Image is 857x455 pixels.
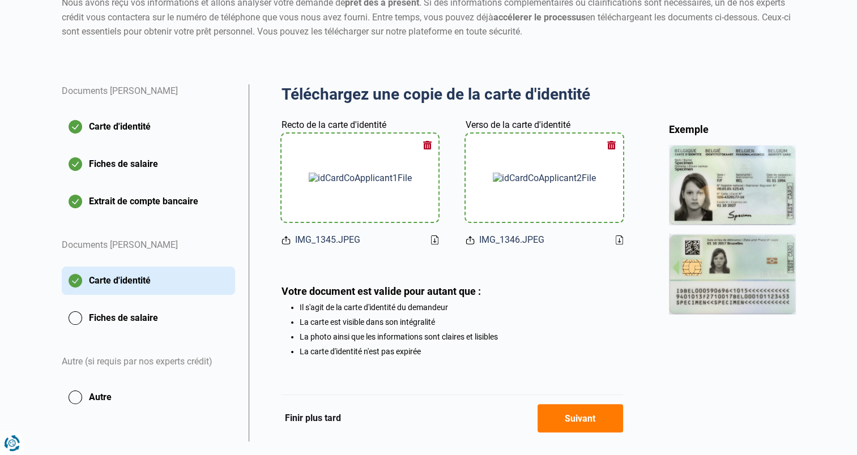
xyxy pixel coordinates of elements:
img: idCardCoApplicant2File [493,173,596,183]
li: La carte d'identité n'est pas expirée [300,347,623,356]
button: Finir plus tard [282,411,344,426]
button: Suivant [538,404,623,432]
button: Carte d'identité [62,267,235,295]
li: La carte est visible dans son intégralité [300,317,623,327]
div: Documents [PERSON_NAME] [62,84,235,113]
img: idCard [669,145,796,314]
label: Verso de la carte d'identité [466,118,570,132]
button: Fiches de salaire [62,304,235,332]
button: Fiches de salaire [62,150,235,178]
button: Extrait de compte bancaire [62,187,235,216]
a: Download [616,235,623,244]
h2: Téléchargez une copie de la carte d'identité [282,84,623,105]
span: IMG_1345.JPEG [295,233,360,247]
li: Il s'agit de la carte d'identité du demandeur [300,303,623,312]
button: Carte d'identité [62,113,235,141]
button: Autre [62,383,235,411]
img: idCardCoApplicant1File [309,173,412,183]
span: IMG_1346.JPEG [479,233,544,247]
div: Votre document est valide pour autant que : [282,285,623,297]
div: Autre (si requis par nos experts crédit) [62,341,235,383]
a: Download [431,235,438,244]
label: Recto de la carte d'identité [282,118,386,132]
div: Documents [PERSON_NAME] [62,225,235,267]
strong: accélerer le processus [493,12,586,23]
li: La photo ainsi que les informations sont claires et lisibles [300,332,623,341]
div: Exemple [669,123,796,136]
